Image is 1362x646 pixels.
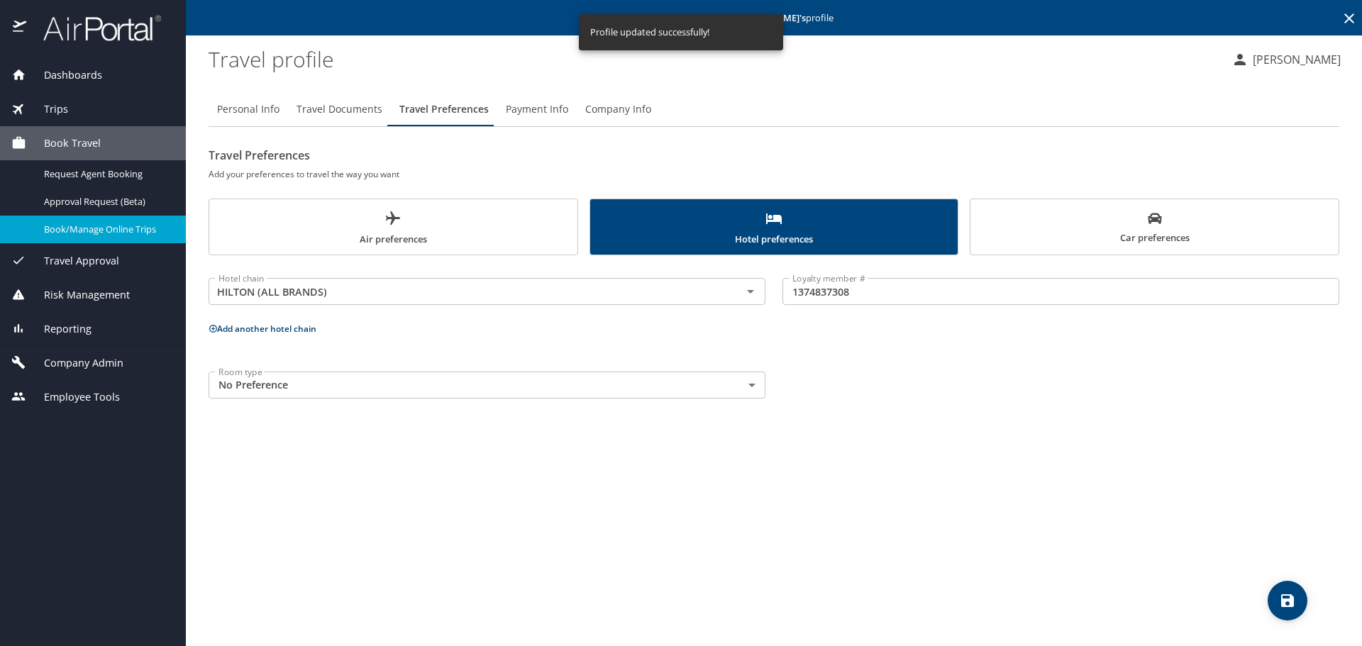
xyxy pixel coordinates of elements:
button: Add another hotel chain [209,323,316,335]
button: [PERSON_NAME] [1226,47,1346,72]
span: Travel Approval [26,253,119,269]
span: Travel Documents [297,101,382,118]
p: [PERSON_NAME] [1248,51,1341,68]
span: Dashboards [26,67,102,83]
span: Book/Manage Online Trips [44,223,169,236]
span: Personal Info [217,101,279,118]
span: Payment Info [506,101,568,118]
span: Book Travel [26,135,101,151]
span: Trips [26,101,68,117]
div: Profile [209,92,1339,126]
input: Select a hotel chain [213,282,719,301]
div: Profile updated successfully! [590,18,709,46]
span: Company Admin [26,355,123,371]
h2: Travel Preferences [209,144,1339,167]
div: No Preference [209,372,765,399]
p: Editing profile [190,13,1358,23]
h6: Add your preferences to travel the way you want [209,167,1339,182]
span: Risk Management [26,287,130,303]
img: airportal-logo.png [28,14,161,42]
span: Hotel preferences [599,210,950,247]
h1: Travel profile [209,37,1220,81]
span: Air preferences [218,210,569,247]
span: Request Agent Booking [44,167,169,181]
button: Open [741,282,760,301]
span: Approval Request (Beta) [44,195,169,208]
span: Employee Tools [26,389,120,405]
span: Car preferences [979,211,1330,246]
span: Travel Preferences [399,101,489,118]
span: Company Info [585,101,651,118]
span: Reporting [26,321,92,337]
div: scrollable force tabs example [209,199,1339,255]
img: icon-airportal.png [13,14,28,42]
button: save [1268,581,1307,620]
